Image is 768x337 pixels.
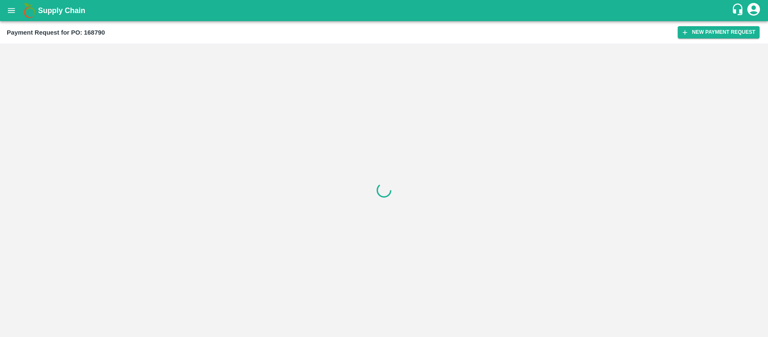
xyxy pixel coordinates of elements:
[678,26,760,38] button: New Payment Request
[2,1,21,20] button: open drawer
[746,2,761,19] div: account of current user
[38,5,731,16] a: Supply Chain
[7,29,105,36] b: Payment Request for PO: 168790
[731,3,746,18] div: customer-support
[38,6,85,15] b: Supply Chain
[21,2,38,19] img: logo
